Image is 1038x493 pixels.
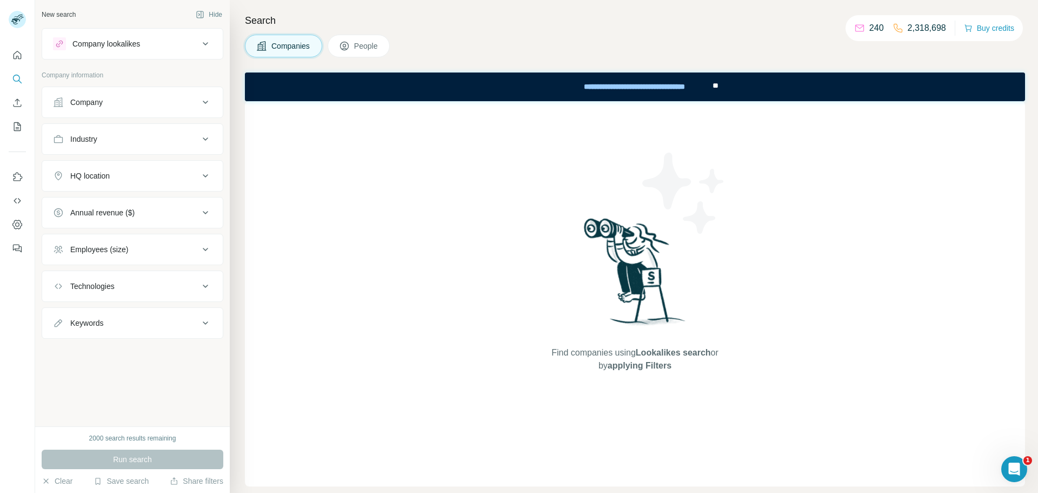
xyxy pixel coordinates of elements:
p: Company information [42,70,223,80]
button: Industry [42,126,223,152]
button: Keywords [42,310,223,336]
button: Share filters [170,476,223,487]
button: Use Surfe API [9,191,26,211]
span: applying Filters [608,361,671,370]
button: Enrich CSV [9,93,26,113]
div: HQ location [70,170,110,181]
button: Employees (size) [42,236,223,262]
button: Hide [188,6,230,23]
button: Save search [94,476,149,487]
div: Company [70,97,103,108]
button: Quick start [9,45,26,65]
p: 2,318,698 [908,22,946,35]
span: Lookalikes search [636,348,711,357]
button: Search [9,69,26,89]
button: Feedback [9,239,26,258]
button: Clear [42,476,72,487]
span: People [354,41,379,51]
img: Surfe Illustration - Woman searching with binoculars [579,215,691,336]
img: Surfe Illustration - Stars [635,144,733,242]
h4: Search [245,13,1025,28]
span: Companies [271,41,311,51]
span: 1 [1023,456,1032,465]
button: Use Surfe on LinkedIn [9,167,26,187]
div: Annual revenue ($) [70,207,135,218]
div: New search [42,10,76,19]
button: Buy credits [964,21,1014,36]
div: Employees (size) [70,244,128,255]
button: Company lookalikes [42,31,223,57]
button: My lists [9,117,26,136]
div: Technologies [70,281,115,292]
div: Industry [70,134,97,144]
p: 240 [869,22,884,35]
div: Keywords [70,318,103,328]
span: Find companies using or by [548,346,721,372]
button: Company [42,89,223,115]
button: Dashboard [9,215,26,234]
iframe: Banner [245,73,1025,101]
button: Annual revenue ($) [42,200,223,226]
div: Company lookalikes [72,38,140,49]
div: 2000 search results remaining [89,433,176,443]
button: Technologies [42,273,223,299]
button: HQ location [42,163,223,189]
iframe: Intercom live chat [1001,456,1027,482]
